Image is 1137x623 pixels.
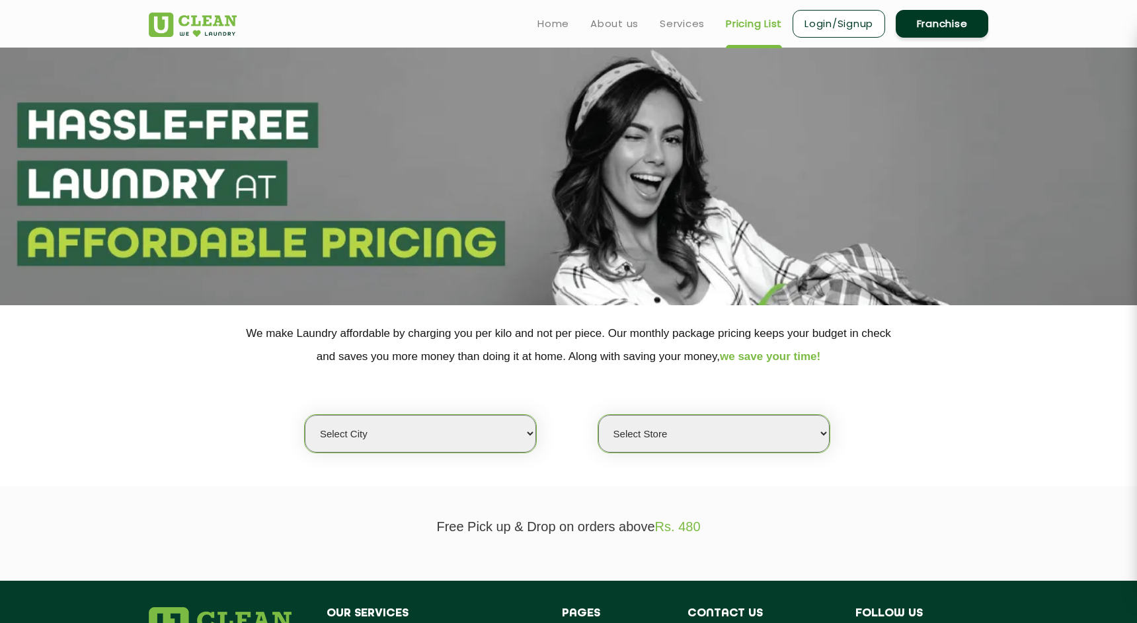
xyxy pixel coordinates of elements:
a: Services [660,16,705,32]
a: About us [590,16,639,32]
a: Login/Signup [793,10,885,38]
a: Home [537,16,569,32]
p: We make Laundry affordable by charging you per kilo and not per piece. Our monthly package pricin... [149,322,988,368]
span: we save your time! [720,350,820,363]
p: Free Pick up & Drop on orders above [149,519,988,534]
img: UClean Laundry and Dry Cleaning [149,13,237,37]
a: Pricing List [726,16,782,32]
span: Rs. 480 [655,519,701,534]
a: Franchise [896,10,988,38]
